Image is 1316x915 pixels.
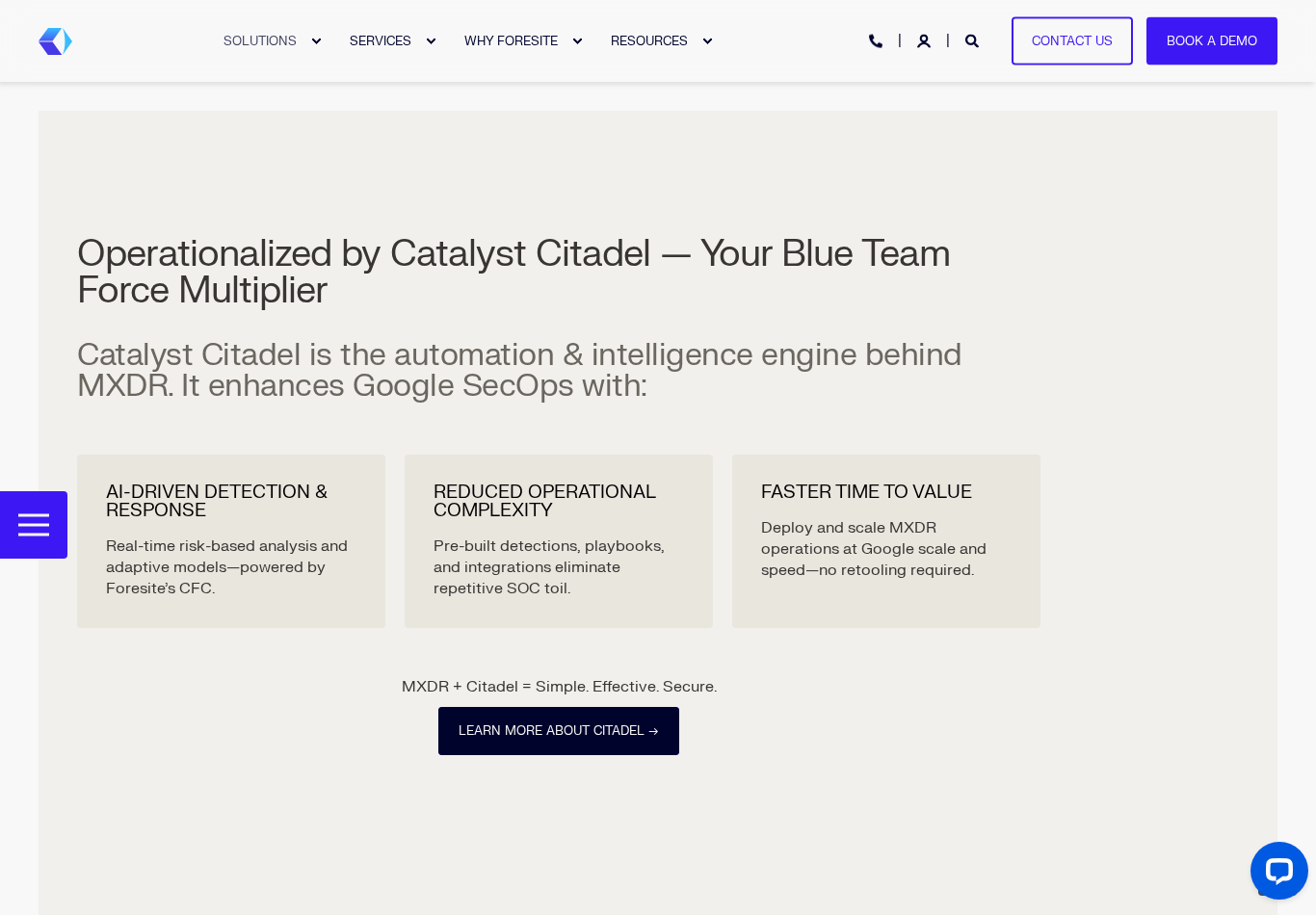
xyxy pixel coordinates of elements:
[761,517,1012,581] p: Deploy and scale MXDR operations at Google scale and speed—no retooling required.
[39,28,72,55] a: Back to Home
[224,33,297,48] span: SOLUTIONS
[611,33,688,48] span: RESOURCES
[77,335,962,405] span: Catalyst Citadel is the automation & intelligence engine behind MXDR. It enhances Google SecOps w...
[701,36,713,47] div: Expand RESOURCES
[761,481,972,504] span: FASTER TIME TO VALUE
[571,36,583,47] div: Expand WHY FORESITE
[965,32,983,48] a: Open Search
[310,36,322,47] div: Expand SOLUTIONS
[39,28,72,55] img: Foresite brand mark, a hexagon shape of blues with a directional arrow to the right hand side
[1012,16,1133,65] a: Contact Us
[464,33,558,48] span: WHY FORESITE
[917,32,934,48] a: Login
[1235,834,1316,915] iframe: LiveChat chat widget
[402,676,717,697] p: MXDR + Citadel = Simple. Effective. Secure.
[425,36,436,47] div: Expand SERVICES
[77,101,1040,309] h2: Operationalized by Catalyst Citadel — Your Blue Team Force Multiplier
[1146,16,1277,65] a: Book a Demo
[434,481,656,522] span: REDUCED OPERATIONAL COMPLEXITY
[106,536,356,599] p: Real-time risk-based analysis and adaptive models—powered by Foresite’s CFC.
[438,707,679,756] a: Learn More About Citadel →
[434,536,684,599] p: Pre-built detections, playbooks, and integrations eliminate repetitive SOC toil.
[106,481,328,522] span: AI-DRIVEN DETECTION & RESPONSE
